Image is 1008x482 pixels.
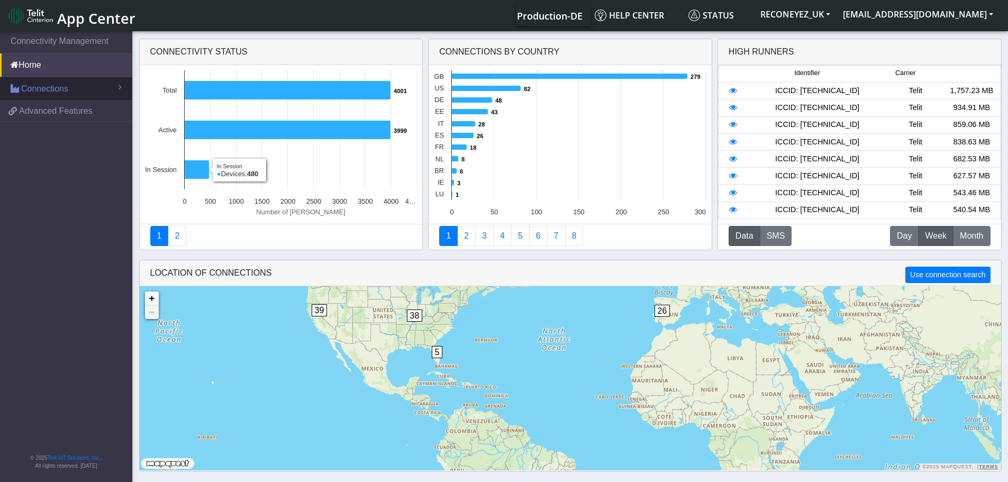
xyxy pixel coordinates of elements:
a: Usage by Carrier [511,226,530,246]
a: Connections By Country [439,226,458,246]
div: ICCID: [TECHNICAL_ID] [747,85,887,97]
div: 543.46 MB [943,187,1000,199]
div: Telit [887,170,943,182]
a: App Center [8,4,134,27]
div: Telit [887,187,943,199]
text: ES [435,131,444,139]
text: IT [438,120,444,128]
button: Month [953,226,990,246]
text: 480 [212,167,222,174]
text: 6 [460,168,463,175]
text: 0 [183,197,186,205]
text: 1000 [229,197,243,205]
img: logo-telit-cinterion-gw-new.png [8,7,53,24]
div: 934.91 MB [943,102,1000,114]
text: FR [435,143,444,151]
span: Production-DE [517,10,583,22]
text: EE [435,107,444,115]
span: 5 [432,346,443,358]
button: Day [890,226,919,246]
button: SMS [760,226,792,246]
nav: Summary paging [439,226,701,246]
span: Help center [595,10,664,21]
div: ICCID: [TECHNICAL_ID] [747,153,887,165]
div: ©2025 MapQuest, | [920,463,1001,470]
div: Connectivity status [140,39,423,65]
a: Deployment status [168,226,186,246]
button: RECONEYEZ_UK [754,5,837,24]
text: 4… [405,197,415,205]
button: Week [918,226,953,246]
a: Telit IoT Solutions, Inc. [48,455,101,461]
text: 0 [450,208,454,216]
text: 100 [531,208,542,216]
text: 26 [477,133,483,139]
text: GB [434,72,444,80]
text: 250 [658,208,669,216]
text: 4001 [394,88,407,94]
text: IE [438,178,444,186]
div: Telit [887,102,943,114]
text: 8 [461,156,465,162]
a: Zoom out [145,305,159,319]
span: Month [960,230,983,242]
text: 279 [691,74,701,80]
div: Telit [887,153,943,165]
text: BR [434,167,444,175]
text: In Session [145,166,177,174]
span: Week [925,230,947,242]
a: 14 Days Trend [529,226,548,246]
a: Status [684,5,754,26]
button: [EMAIL_ADDRESS][DOMAIN_NAME] [837,5,1000,24]
text: 1500 [255,197,269,205]
span: Advanced Features [19,105,93,117]
span: 39 [312,304,328,316]
div: Telit [887,85,943,97]
text: US [434,84,444,92]
text: 3500 [358,197,373,205]
text: 200 [615,208,626,216]
text: 2500 [306,197,321,205]
a: Terms [979,464,998,469]
text: Active [158,126,177,134]
text: 150 [573,208,584,216]
text: LU [435,190,444,198]
a: Connectivity status [150,226,169,246]
button: Data [729,226,760,246]
text: 43 [491,109,497,115]
text: 4000 [383,197,398,205]
text: 82 [524,86,530,92]
div: ICCID: [TECHNICAL_ID] [747,187,887,199]
text: Total [162,86,176,94]
div: 682.53 MB [943,153,1000,165]
text: 3000 [332,197,347,205]
div: ICCID: [TECHNICAL_ID] [747,170,887,182]
text: 2000 [280,197,295,205]
a: Your current platform instance [516,5,582,26]
div: ICCID: [TECHNICAL_ID] [747,137,887,148]
div: ICCID: [TECHNICAL_ID] [747,119,887,131]
text: 18 [470,144,476,151]
nav: Summary paging [150,226,412,246]
span: App Center [57,8,135,28]
a: Zoom in [145,292,159,305]
a: Carrier [457,226,476,246]
div: 627.57 MB [943,170,1000,182]
a: Connections By Carrier [493,226,512,246]
text: 3999 [394,128,407,134]
img: knowledge.svg [595,10,606,21]
span: Day [897,230,912,242]
a: Zero Session [547,226,566,246]
div: 859.06 MB [943,119,1000,131]
text: 300 [695,208,706,216]
div: ICCID: [TECHNICAL_ID] [747,204,887,216]
text: 3 [457,180,460,186]
span: Connections [21,83,68,95]
a: Usage per Country [475,226,494,246]
a: Help center [591,5,684,26]
span: Identifier [794,68,820,78]
text: 500 [205,197,216,205]
div: Connections By Country [429,39,712,65]
div: 838.63 MB [943,137,1000,148]
text: 1 [456,192,459,198]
